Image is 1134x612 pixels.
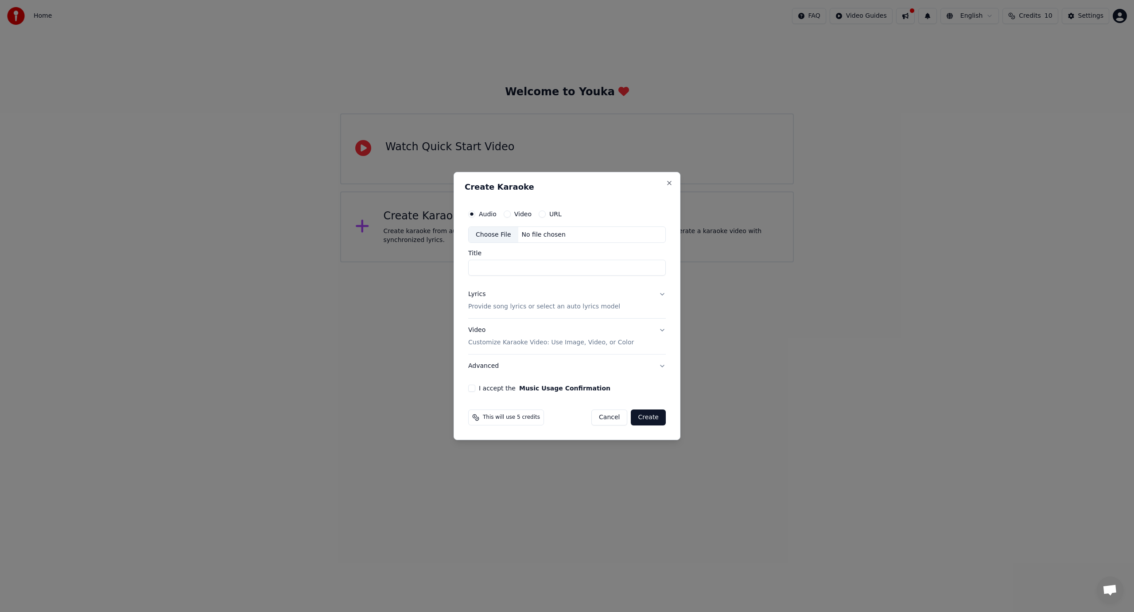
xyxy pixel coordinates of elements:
[591,409,627,425] button: Cancel
[549,211,562,217] label: URL
[465,183,669,191] h2: Create Karaoke
[468,250,666,257] label: Title
[468,290,485,299] div: Lyrics
[514,211,532,217] label: Video
[468,355,666,378] button: Advanced
[519,385,610,391] button: I accept the
[468,283,666,319] button: LyricsProvide song lyrics or select an auto lyrics model
[468,338,634,347] p: Customize Karaoke Video: Use Image, Video, or Color
[483,414,540,421] span: This will use 5 credits
[479,385,610,391] label: I accept the
[518,230,569,239] div: No file chosen
[469,227,518,243] div: Choose File
[468,303,620,312] p: Provide song lyrics or select an auto lyrics model
[631,409,666,425] button: Create
[468,326,634,347] div: Video
[479,211,497,217] label: Audio
[468,319,666,355] button: VideoCustomize Karaoke Video: Use Image, Video, or Color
